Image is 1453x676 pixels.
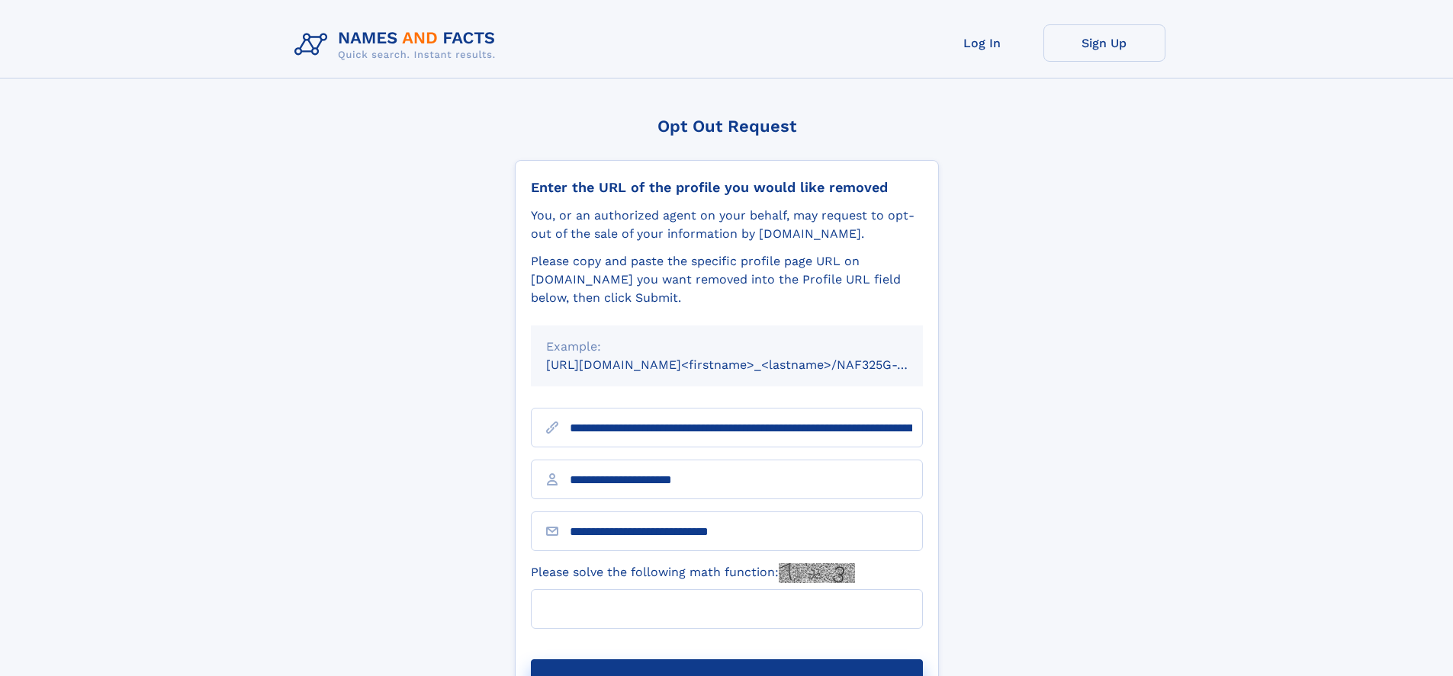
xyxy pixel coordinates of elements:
div: Please copy and paste the specific profile page URL on [DOMAIN_NAME] you want removed into the Pr... [531,252,923,307]
div: Enter the URL of the profile you would like removed [531,179,923,196]
img: Logo Names and Facts [288,24,508,66]
small: [URL][DOMAIN_NAME]<firstname>_<lastname>/NAF325G-xxxxxxxx [546,357,952,372]
div: Opt Out Request [515,117,939,136]
div: You, or an authorized agent on your behalf, may request to opt-out of the sale of your informatio... [531,207,923,243]
label: Please solve the following math function: [531,563,855,583]
a: Log In [921,24,1043,62]
div: Example: [546,338,908,356]
a: Sign Up [1043,24,1165,62]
